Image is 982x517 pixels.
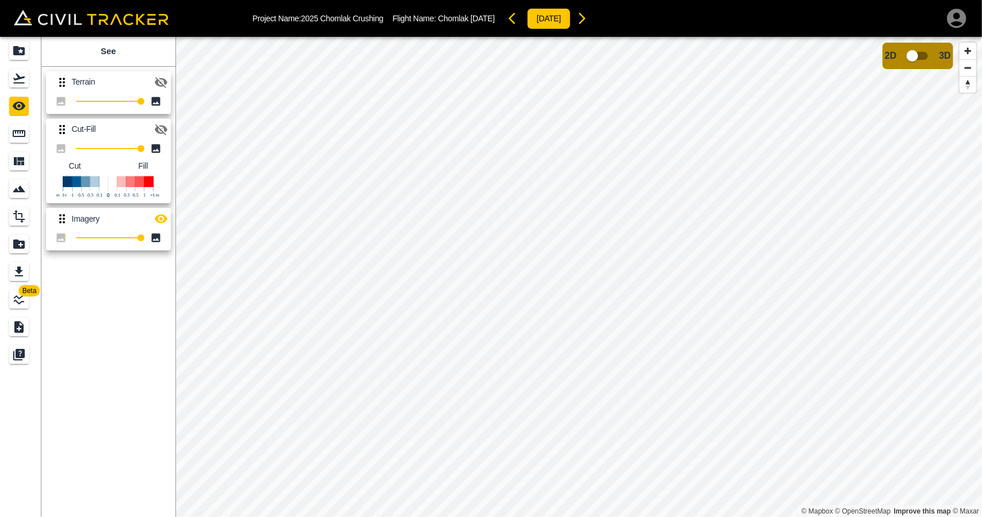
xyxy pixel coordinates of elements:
[14,10,169,26] img: Civil Tracker
[801,507,833,515] a: Mapbox
[438,14,495,23] span: Chomlak [DATE]
[960,43,976,59] button: Zoom in
[894,507,951,515] a: Map feedback
[175,37,982,517] canvas: Map
[939,51,951,61] span: 3D
[960,59,976,76] button: Zoom out
[527,8,571,29] button: [DATE]
[835,507,891,515] a: OpenStreetMap
[885,51,896,61] span: 2D
[253,14,384,23] p: Project Name: 2025 Chomlak Crushing
[953,507,979,515] a: Maxar
[960,76,976,93] button: Reset bearing to north
[392,14,495,23] p: Flight Name:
